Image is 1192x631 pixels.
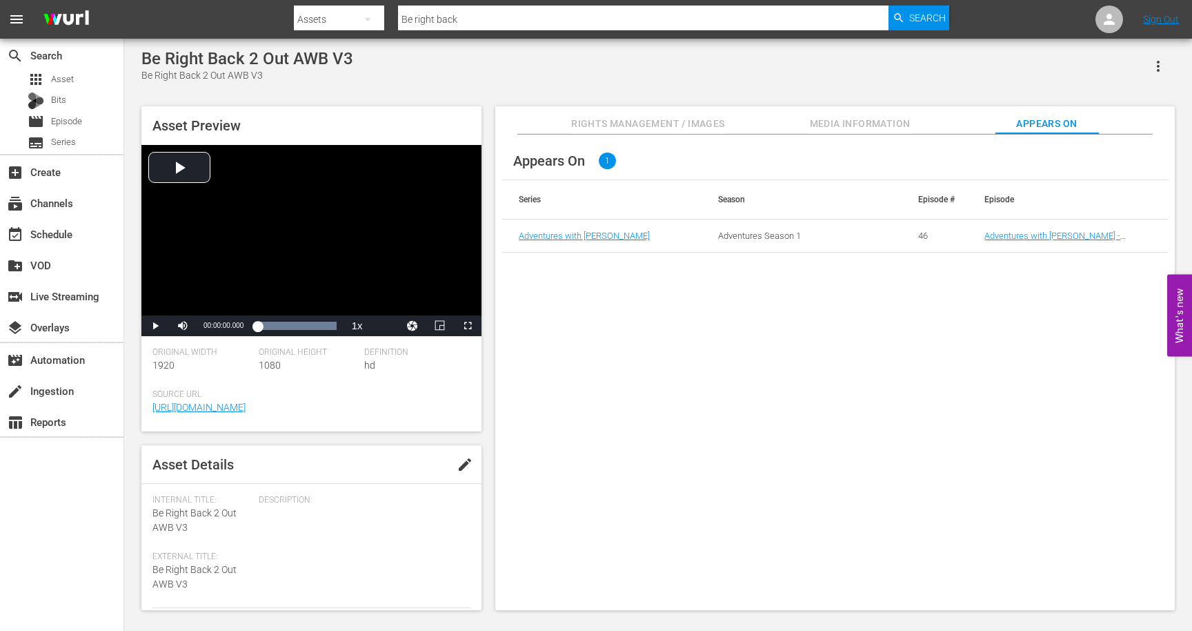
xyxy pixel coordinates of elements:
[152,402,246,413] a: [URL][DOMAIN_NAME]
[7,48,23,64] span: Search
[152,564,237,590] span: Be Right Back 2 Out AWB V3
[152,456,234,473] span: Asset Details
[152,507,237,533] span: Be Right Back 2 Out AWB V3
[51,135,76,149] span: Series
[7,164,23,181] span: Create
[902,220,968,253] td: 46
[7,195,23,212] span: Channels
[454,315,481,336] button: Fullscreen
[152,389,464,400] span: Source Url
[259,347,358,358] span: Original Height
[7,258,23,274] span: VOD
[7,320,23,336] span: Overlays
[152,360,175,371] span: 1920
[457,456,473,473] span: edit
[909,6,946,30] span: Search
[51,72,74,86] span: Asset
[808,115,912,133] span: Media Information
[28,93,44,109] div: Bits
[995,115,1098,133] span: Appears On
[259,360,281,371] span: 1080
[364,360,375,371] span: hd
[702,180,902,219] th: Season
[141,68,353,83] div: Be Right Back 2 Out AWB V3
[7,383,23,400] span: Ingestion
[51,93,66,107] span: Bits
[152,552,252,563] span: External Title:
[152,347,252,358] span: Original Width
[141,315,169,336] button: Play
[28,71,44,88] span: Asset
[1143,14,1179,25] a: Sign Out
[984,231,1144,251] a: Adventures with [PERSON_NAME] - S01E46 - Bill Tries Every Sport (And Fails)
[968,180,1168,219] th: Episode
[888,6,949,30] button: Search
[257,322,336,330] div: Progress Bar
[203,322,244,329] span: 00:00:00.000
[364,347,464,358] span: Definition
[399,315,426,336] button: Jump To Time
[599,153,616,169] span: 1
[426,315,454,336] button: Picture-in-Picture
[141,49,353,68] div: Be Right Back 2 Out AWB V3
[7,226,23,243] span: Schedule
[28,113,44,130] span: Episode
[33,3,99,36] img: ans4CAIJ8jUAAAAAAAAAAAAAAAAAAAAAAAAgQb4GAAAAAAAAAAAAAAAAAAAAAAAAJMjXAAAAAAAAAAAAAAAAAAAAAAAAgAT5G...
[7,414,23,431] span: Reports
[513,153,585,169] span: Appears On
[51,115,82,128] span: Episode
[8,11,25,28] span: menu
[448,448,481,481] button: edit
[152,495,252,506] span: Internal Title:
[344,315,371,336] button: Playback Rate
[152,117,241,134] span: Asset Preview
[7,289,23,305] span: Live Streaming
[502,180,702,219] th: Series
[7,352,23,369] span: Automation
[702,220,902,253] td: Adventures Season 1
[28,135,44,151] span: Series
[519,231,650,241] a: Adventures with [PERSON_NAME]
[571,115,724,133] span: Rights Management / Images
[902,180,968,219] th: Episode #
[259,495,464,506] span: Description:
[1167,275,1192,357] button: Open Feedback Widget
[141,145,481,336] div: Video Player
[169,315,197,336] button: Mute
